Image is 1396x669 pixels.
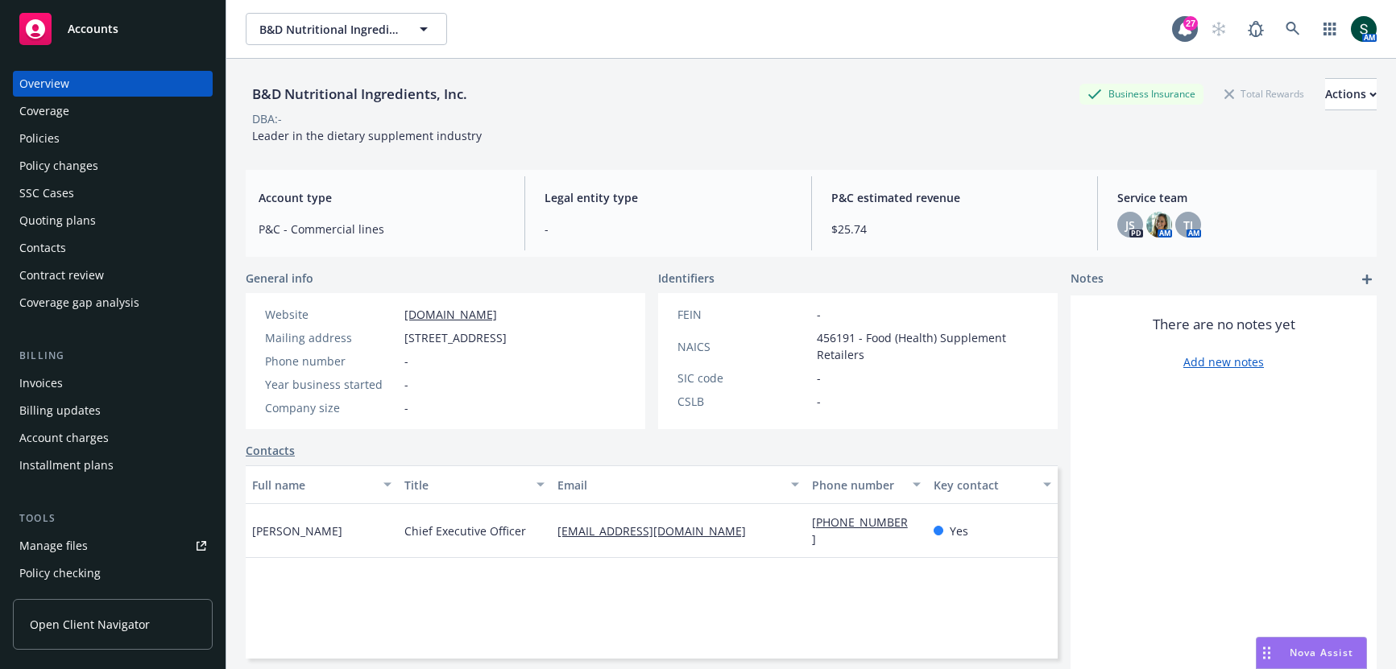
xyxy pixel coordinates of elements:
[677,370,810,386] div: SIC code
[19,126,60,151] div: Policies
[1071,270,1104,289] span: Notes
[404,477,526,493] div: Title
[19,398,101,423] div: Billing updates
[806,465,928,504] button: Phone number
[1240,13,1272,45] a: Report a Bug
[19,560,101,586] div: Policy checking
[404,522,526,539] span: Chief Executive Officer
[557,523,759,539] a: [EMAIL_ADDRESS][DOMAIN_NAME]
[13,262,213,288] a: Contract review
[812,514,908,547] a: [PHONE_NUMBER]
[68,23,118,35] span: Accounts
[551,465,806,504] button: Email
[252,477,374,493] div: Full name
[1357,270,1377,289] a: add
[13,452,213,478] a: Installment plans
[19,533,88,559] div: Manage files
[265,353,398,370] div: Phone number
[13,208,213,233] a: Quoting plans
[817,393,821,410] span: -
[259,221,505,237] span: P&C - Commercial lines
[404,307,497,322] a: [DOMAIN_NAME]
[19,208,96,233] div: Quoting plans
[13,510,213,527] div: Tools
[246,465,398,504] button: Full name
[1216,84,1312,104] div: Total Rewards
[252,128,482,143] span: Leader in the dietary supplement industry
[1183,16,1198,31] div: 27
[404,376,408,393] span: -
[1079,84,1203,104] div: Business Insurance
[812,477,904,493] div: Phone number
[677,338,810,355] div: NAICS
[13,398,213,423] a: Billing updates
[1153,315,1295,334] span: There are no notes yet
[13,290,213,316] a: Coverage gap analysis
[1256,637,1367,669] button: Nova Assist
[19,262,104,288] div: Contract review
[13,153,213,179] a: Policy changes
[13,6,213,52] a: Accounts
[13,533,213,559] a: Manage files
[19,425,109,451] div: Account charges
[1351,16,1377,42] img: photo
[13,126,213,151] a: Policies
[259,189,505,206] span: Account type
[246,13,447,45] button: B&D Nutritional Ingredients, Inc.
[265,399,398,416] div: Company size
[13,348,213,364] div: Billing
[246,270,313,287] span: General info
[19,153,98,179] div: Policy changes
[1290,646,1353,659] span: Nova Assist
[19,235,66,261] div: Contacts
[19,290,139,316] div: Coverage gap analysis
[1183,217,1193,233] span: TJ
[817,329,1038,363] span: 456191 - Food (Health) Supplement Retailers
[30,616,150,633] span: Open Client Navigator
[13,180,213,206] a: SSC Cases
[13,235,213,261] a: Contacts
[19,452,114,478] div: Installment plans
[252,110,282,127] div: DBA: -
[246,84,474,105] div: B&D Nutritional Ingredients, Inc.
[831,221,1078,237] span: $25.74
[252,522,342,539] span: [PERSON_NAME]
[1325,78,1377,110] button: Actions
[677,393,810,410] div: CSLB
[927,465,1058,504] button: Key contact
[19,370,63,396] div: Invoices
[1277,13,1309,45] a: Search
[259,21,399,38] span: B&D Nutritional Ingredients, Inc.
[19,180,74,206] div: SSC Cases
[1146,212,1172,237] img: photo
[13,560,213,586] a: Policy checking
[545,221,791,237] span: -
[404,399,408,416] span: -
[246,442,295,459] a: Contacts
[1325,79,1377,109] div: Actions
[398,465,550,504] button: Title
[1257,638,1277,668] div: Drag to move
[545,189,791,206] span: Legal entity type
[1203,13,1235,45] a: Start snowing
[677,306,810,323] div: FEIN
[831,189,1078,206] span: P&C estimated revenue
[950,522,968,539] span: Yes
[934,477,1034,493] div: Key contact
[557,477,781,493] div: Email
[1183,353,1264,370] a: Add new notes
[13,98,213,124] a: Coverage
[658,270,715,287] span: Identifiers
[13,425,213,451] a: Account charges
[817,306,821,323] span: -
[404,353,408,370] span: -
[19,71,69,97] div: Overview
[265,306,398,323] div: Website
[404,329,507,346] span: [STREET_ADDRESS]
[817,370,821,386] span: -
[265,376,398,393] div: Year business started
[19,98,69,124] div: Coverage
[1125,217,1135,233] span: JS
[1314,13,1346,45] a: Switch app
[1117,189,1364,206] span: Service team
